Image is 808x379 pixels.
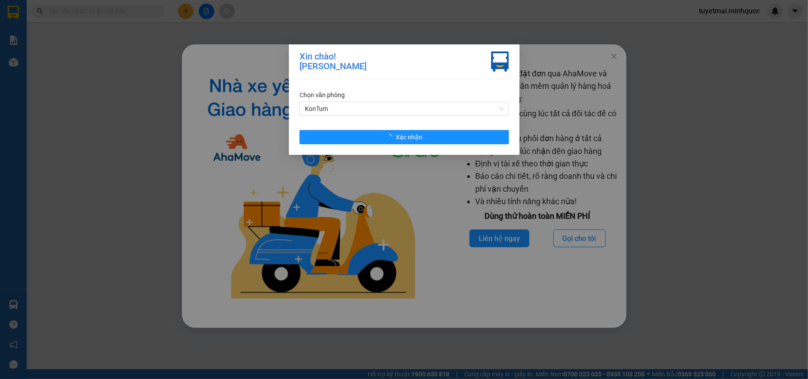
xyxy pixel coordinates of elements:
[305,102,504,115] span: KonTum
[300,90,509,100] div: Chọn văn phòng
[491,51,509,72] img: vxr-icon
[300,130,509,144] button: Xác nhận
[386,134,396,140] span: loading
[396,132,422,142] span: Xác nhận
[300,51,367,72] div: Xin chào! [PERSON_NAME]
